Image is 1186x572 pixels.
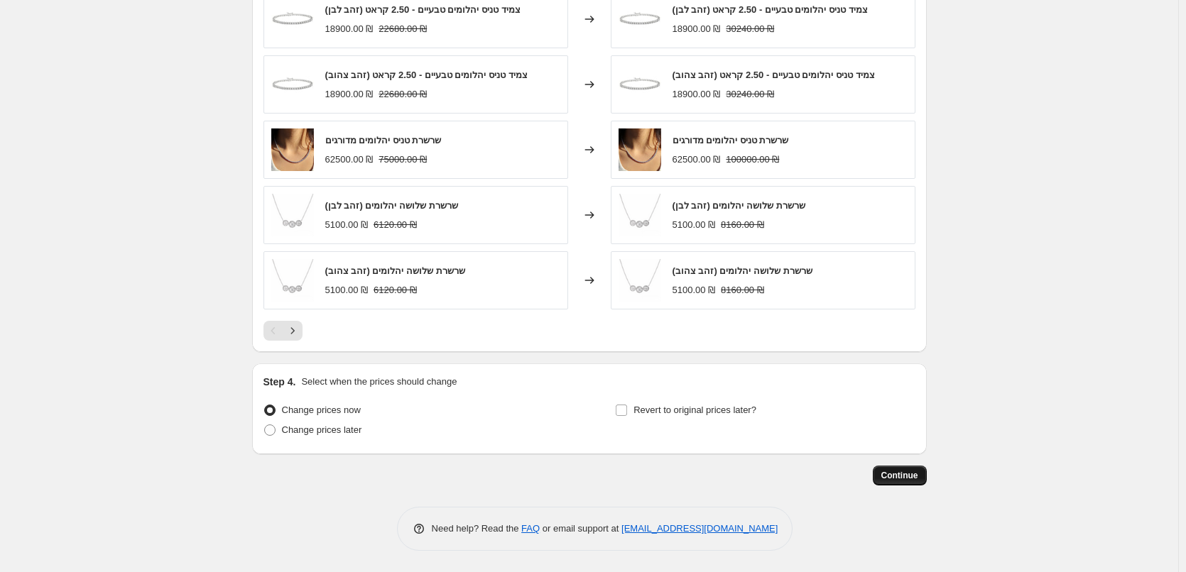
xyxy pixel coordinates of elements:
[374,283,417,297] strike: 6120.00 ₪
[621,523,778,534] a: [EMAIL_ADDRESS][DOMAIN_NAME]
[271,259,314,302] img: MG1443AAV.5W_80x.webp
[325,87,374,101] div: 18900.00 ₪
[619,128,661,171] img: IMG_1940_80x.jpg
[325,4,521,15] span: צמיד טניס יהלומים טבעיים - 2.50 קראט (זהב לבן)
[726,153,779,167] strike: 100000.00 ₪
[263,375,296,389] h2: Step 4.
[271,63,314,106] img: 12_bfe7315f-04bc-4b85-95e5-0b89f3a4a0ad_80x.jpg
[721,218,764,232] strike: 8160.00 ₪
[673,200,805,211] span: שרשרת שלושה יהלומים (זהב לבן)
[619,194,661,236] img: MG1443AAV.5W_80x.webp
[726,87,774,101] strike: 30240.00 ₪
[325,153,374,167] div: 62500.00 ₪
[325,70,528,80] span: צמיד טניס יהלומים טבעיים - 2.50 קראט (זהב צהוב)
[379,153,427,167] strike: 75000.00 ₪
[271,128,314,171] img: IMG_1940_80x.jpg
[619,259,661,302] img: MG1443AAV.5W_80x.webp
[673,153,721,167] div: 62500.00 ₪
[673,265,812,276] span: שרשרת שלושה יהלומים (זהב צהוב)
[325,265,465,276] span: שרשרת שלושה יהלומים (זהב צהוב)
[673,70,875,80] span: צמיד טניס יהלומים טבעיים - 2.50 קראט (זהב צהוב)
[283,321,303,341] button: Next
[271,194,314,236] img: MG1443AAV.5W_80x.webp
[521,523,540,534] a: FAQ
[282,424,362,435] span: Change prices later
[540,523,621,534] span: or email support at
[726,22,774,36] strike: 30240.00 ₪
[325,200,458,211] span: שרשרת שלושה יהלומים (זהב לבן)
[432,523,522,534] span: Need help? Read the
[301,375,457,389] p: Select when the prices should change
[325,135,442,145] span: שרשרת טניס יהלומים מדורגים
[263,321,303,341] nav: Pagination
[721,283,764,297] strike: 8160.00 ₪
[673,135,789,145] span: שרשרת טניס יהלומים מדורגים
[619,63,661,106] img: 12_bfe7315f-04bc-4b85-95e5-0b89f3a4a0ad_80x.jpg
[673,283,716,297] div: 5100.00 ₪
[379,87,427,101] strike: 22680.00 ₪
[673,218,716,232] div: 5100.00 ₪
[881,470,918,481] span: Continue
[673,4,868,15] span: צמיד טניס יהלומים טבעיים - 2.50 קראט (זהב לבן)
[379,22,427,36] strike: 22680.00 ₪
[374,218,417,232] strike: 6120.00 ₪
[325,283,369,297] div: 5100.00 ₪
[633,405,756,415] span: Revert to original prices later?
[873,466,927,485] button: Continue
[282,405,361,415] span: Change prices now
[673,87,721,101] div: 18900.00 ₪
[325,22,374,36] div: 18900.00 ₪
[673,22,721,36] div: 18900.00 ₪
[325,218,369,232] div: 5100.00 ₪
